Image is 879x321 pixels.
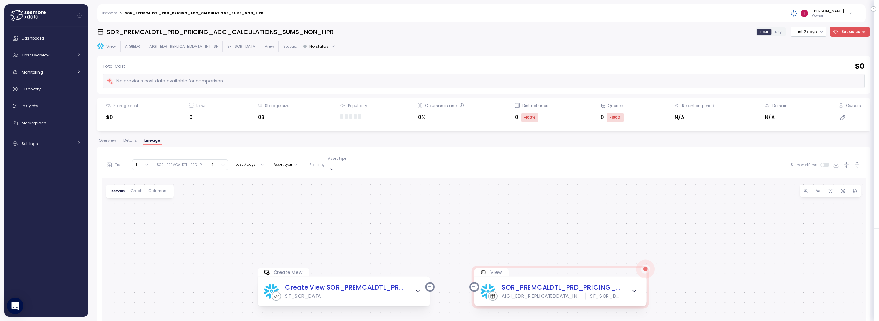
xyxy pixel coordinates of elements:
[22,103,38,109] span: Insights
[607,113,624,122] div: -100 %
[7,116,85,130] a: Marketplace
[111,189,125,193] span: Details
[812,8,844,14] div: [PERSON_NAME]
[283,44,297,49] p: Status:
[425,103,464,108] div: Columns in use
[7,65,85,79] a: Monitoring
[675,113,714,121] div: N/A
[7,137,85,151] a: Settings
[772,103,788,108] div: Domain
[309,163,325,167] p: Stack by:
[75,13,84,18] button: Collapse navigation
[790,10,798,17] img: 68790ce639d2d68da1992664.PNG
[846,103,861,108] div: Owners
[812,14,844,19] p: Owner
[196,103,207,108] div: Rows
[502,293,581,300] div: AIGI_EDR_REPLICATEDDATA_INT_SF
[7,48,85,62] a: Cost Overview
[22,141,38,146] span: Settings
[101,12,117,15] a: Discovery
[271,160,300,169] button: Asset type
[285,283,406,293] a: Create View SOR_PREMCALDTL_PRD_PRICING_ACC_CALCULATIONS_SUMS_NON_HPR
[855,62,865,71] h2: $ 0
[106,27,334,36] h3: SOR_PREMCALDTL_PRD_PRICING_ACC_CALCULATIONS_SUMS_NON_HPR
[521,113,538,122] div: -100 %
[418,113,464,121] div: 0%
[760,29,768,34] span: Hour
[208,160,228,170] button: 1
[7,298,23,314] div: Open Intercom Messenger
[22,52,49,58] span: Cost Overview
[7,99,85,113] a: Insights
[841,27,865,36] span: Set as core
[22,120,46,126] span: Marketplace
[189,113,207,121] div: 0
[103,63,125,70] p: Total Cost
[590,293,622,300] div: SF_SOR_DATA
[22,86,41,92] span: Discovery
[233,160,266,169] button: Last 7 days
[801,10,808,17] img: ACg8ocKLuhHFaZBJRg6H14Zm3JrTaqN1bnDy5ohLcNYWE-rfMITsOg=s96-c
[106,44,116,49] p: View
[144,139,160,142] span: Lineage
[149,44,218,49] p: AIGI_EDR_REPLICATEDDATA_INT_SF
[300,41,338,51] button: No status
[515,113,550,122] div: 0
[148,189,167,193] span: Columns
[123,139,137,142] span: Details
[274,269,303,276] p: Create view
[765,113,788,121] div: N/A
[309,44,329,49] div: No status
[115,163,123,167] p: Tree
[113,103,138,108] div: Storage cost
[791,27,826,37] button: Last 7 days
[106,77,223,85] div: No previous cost data available for comparison
[601,113,624,122] div: 0
[791,163,821,167] span: Show workflows
[830,27,870,37] button: Set as core
[22,35,44,41] span: Dashboard
[490,269,502,276] p: View
[157,163,204,167] div: SOR_PREMCALDTL_PRD_P ...
[258,113,289,121] div: 0B
[125,44,140,49] p: AIGIEDR
[522,103,550,108] div: Distinct users
[348,103,367,108] div: Popularity
[106,113,138,121] div: $0
[265,103,289,108] div: Storage size
[608,103,623,108] div: Queries
[99,139,116,142] span: Overview
[265,44,274,49] p: View
[328,156,346,161] p: Asset type
[130,189,143,193] span: Graph
[125,12,263,15] div: SOR_PREMCALDTL_PRD_PRICING_ACC_CALCULATIONS_SUMS_NON_HPR
[7,31,85,45] a: Dashboard
[7,82,85,96] a: Discovery
[22,69,43,75] span: Monitoring
[285,293,321,300] div: SF_SOR_DATA
[119,11,122,16] div: >
[502,283,623,293] a: SOR_PREMCALDTL_PRD_PRICING_ACC_CALCULATIONS_SUMS_NON_HPR
[227,44,255,49] p: SF_SOR_DATA
[132,160,152,170] button: 1
[775,29,782,34] span: Day
[682,103,714,108] div: Retention period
